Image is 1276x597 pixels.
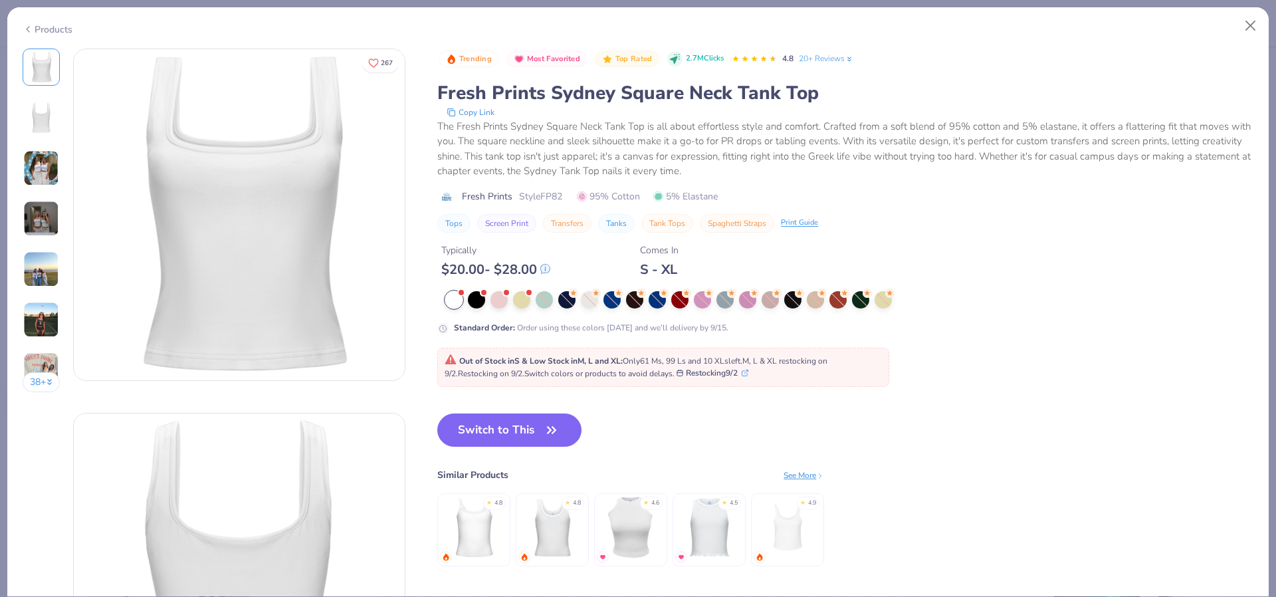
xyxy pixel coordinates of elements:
[700,214,774,233] button: Spaghetti Straps
[781,217,818,229] div: Print Guide
[599,553,607,561] img: MostFav.gif
[23,251,59,287] img: User generated content
[686,53,724,64] span: 2.7M Clicks
[362,53,399,72] button: Like
[782,53,794,64] span: 4.8
[784,469,824,481] div: See More
[602,54,613,64] img: Top Rated sort
[437,468,508,482] div: Similar Products
[800,499,805,504] div: ★
[577,189,640,203] span: 95% Cotton
[808,499,816,508] div: 4.9
[722,499,727,504] div: ★
[23,150,59,186] img: User generated content
[599,496,663,559] img: Fresh Prints Marilyn Tank Top
[23,201,59,237] img: User generated content
[446,54,457,64] img: Trending sort
[643,499,649,504] div: ★
[514,54,524,64] img: Most Favorited sort
[640,261,679,278] div: S - XL
[520,553,528,561] img: trending.gif
[519,189,562,203] span: Style FP82
[1238,13,1263,39] button: Close
[437,414,582,447] button: Switch to This
[437,80,1253,106] div: Fresh Prints Sydney Square Neck Tank Top
[23,352,59,388] img: User generated content
[494,499,502,508] div: 4.8
[23,23,72,37] div: Products
[522,356,623,366] strong: & Low Stock in M, L and XL :
[439,51,498,68] button: Badge Button
[23,372,60,392] button: 38+
[25,102,57,134] img: Back
[25,51,57,83] img: Front
[23,302,59,338] img: User generated content
[799,53,854,64] a: 20+ Reviews
[678,496,741,559] img: Fresh Prints Sasha Crop Top
[756,496,819,559] img: Bella Canvas Ladies' Micro Ribbed Scoop Tank
[442,553,450,561] img: trending.gif
[615,55,653,62] span: Top Rated
[521,496,584,559] img: Fresh Prints Sunset Blvd Ribbed Scoop Tank Top
[441,243,550,257] div: Typically
[486,499,492,504] div: ★
[454,322,728,334] div: Order using these colors [DATE] and we’ll delivery by 9/15.
[756,553,764,561] img: trending.gif
[543,214,591,233] button: Transfers
[437,214,471,233] button: Tops
[381,60,393,66] span: 267
[573,499,581,508] div: 4.8
[443,496,506,559] img: Fresh Prints Cali Camisole Top
[445,356,827,380] span: Only 61 Ms, 99 Ls and 10 XLs left. M, L & XL restocking on 9/2. Restocking on 9/2. Switch colors ...
[437,119,1253,179] div: The Fresh Prints Sydney Square Neck Tank Top is all about effortless style and comfort. Crafted f...
[459,55,492,62] span: Trending
[651,499,659,508] div: 4.6
[677,367,748,379] button: Restocking9/2
[459,356,522,366] strong: Out of Stock in S
[441,261,550,278] div: $ 20.00 - $ 28.00
[595,51,659,68] button: Badge Button
[527,55,580,62] span: Most Favorited
[640,243,679,257] div: Comes In
[443,106,498,119] button: copy to clipboard
[437,191,455,202] img: brand logo
[477,214,536,233] button: Screen Print
[506,51,587,68] button: Badge Button
[677,553,685,561] img: MostFav.gif
[641,214,693,233] button: Tank Tops
[74,49,405,380] img: Front
[732,49,777,70] div: 4.8 Stars
[598,214,635,233] button: Tanks
[653,189,718,203] span: 5% Elastane
[462,189,512,203] span: Fresh Prints
[730,499,738,508] div: 4.5
[565,499,570,504] div: ★
[454,322,515,333] strong: Standard Order :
